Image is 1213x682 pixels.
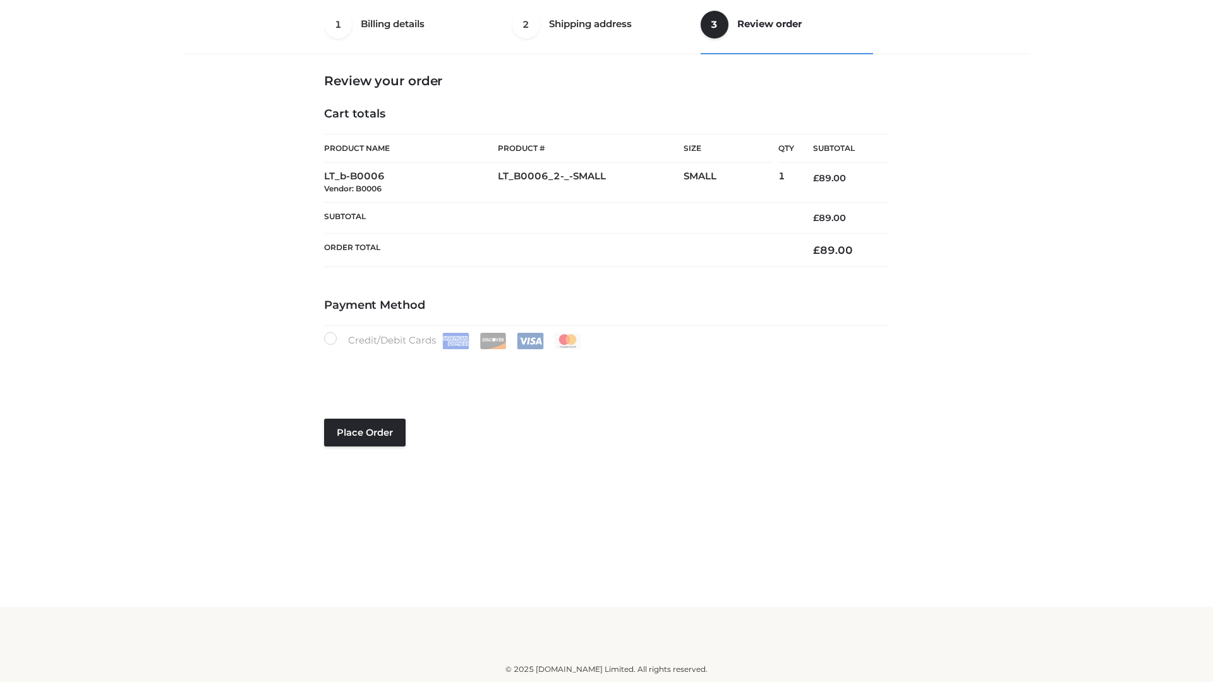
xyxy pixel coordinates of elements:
small: Vendor: B0006 [324,184,382,193]
th: Product Name [324,134,498,163]
h4: Cart totals [324,107,889,121]
span: £ [813,172,819,184]
td: LT_B0006_2-_-SMALL [498,163,684,203]
bdi: 89.00 [813,244,853,256]
th: Order Total [324,234,794,267]
th: Qty [778,134,794,163]
th: Size [684,135,772,163]
h4: Payment Method [324,299,889,313]
th: Product # [498,134,684,163]
h3: Review your order [324,73,889,88]
img: Mastercard [554,333,581,349]
img: Amex [442,333,469,349]
bdi: 89.00 [813,172,846,184]
bdi: 89.00 [813,212,846,224]
label: Credit/Debit Cards [324,332,582,349]
button: Place order [324,419,406,446]
span: £ [813,212,819,224]
td: 1 [778,163,794,203]
img: Discover [480,333,507,349]
img: Visa [517,333,544,349]
td: LT_b-B0006 [324,163,498,203]
td: SMALL [684,163,778,203]
iframe: Secure payment input frame [322,347,886,393]
div: © 2025 [DOMAIN_NAME] Limited. All rights reserved. [188,663,1025,676]
span: £ [813,244,820,256]
th: Subtotal [794,135,889,163]
th: Subtotal [324,202,794,233]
